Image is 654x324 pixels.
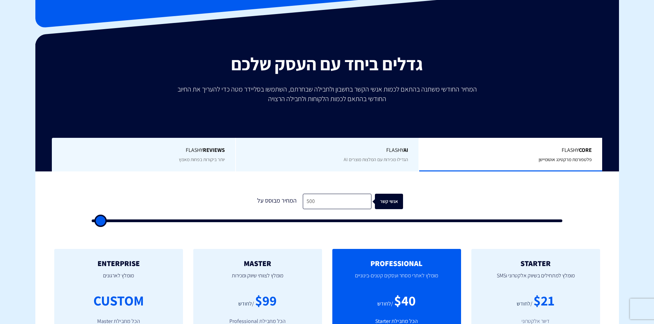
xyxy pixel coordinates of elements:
[579,146,592,154] b: Core
[377,300,393,308] div: /לחודש
[173,84,482,104] p: המחיר החודשי משתנה בהתאם לכמות אנשי הקשר בחשבון ולחבילה שבחרתם, השתמשו בסליידר מטה כדי להעריך את ...
[62,146,225,154] span: Flashy
[394,291,416,310] div: $40
[533,291,554,310] div: $21
[238,300,254,308] div: /לחודש
[255,291,277,310] div: $99
[204,267,312,291] p: מומלץ לצוותי שיווק ומכירות
[179,156,225,163] span: יותר ביקורות בפחות מאמץ
[343,267,451,291] p: מומלץ לאתרי מסחר ועסקים קטנים-בינוניים
[344,156,408,163] span: הגדילו מכירות עם המלצות מוצרים AI
[65,259,173,267] h2: ENTERPRISE
[403,146,408,154] b: AI
[378,194,406,209] div: אנשי קשר
[539,156,592,163] span: פלטפורמת מרקטינג אוטומיישן
[517,300,532,308] div: /לחודש
[203,146,225,154] b: REVIEWS
[93,291,144,310] div: CUSTOM
[204,259,312,267] h2: MASTER
[65,267,173,291] p: מומלץ לארגונים
[246,146,409,154] span: Flashy
[343,259,451,267] h2: PROFESSIONAL
[482,259,590,267] h2: STARTER
[41,54,614,74] h2: גדלים ביחד עם העסק שלכם
[251,194,303,209] div: המחיר מבוסס על
[482,267,590,291] p: מומלץ למתחילים בשיווק אלקטרוני וSMS
[429,146,592,154] span: Flashy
